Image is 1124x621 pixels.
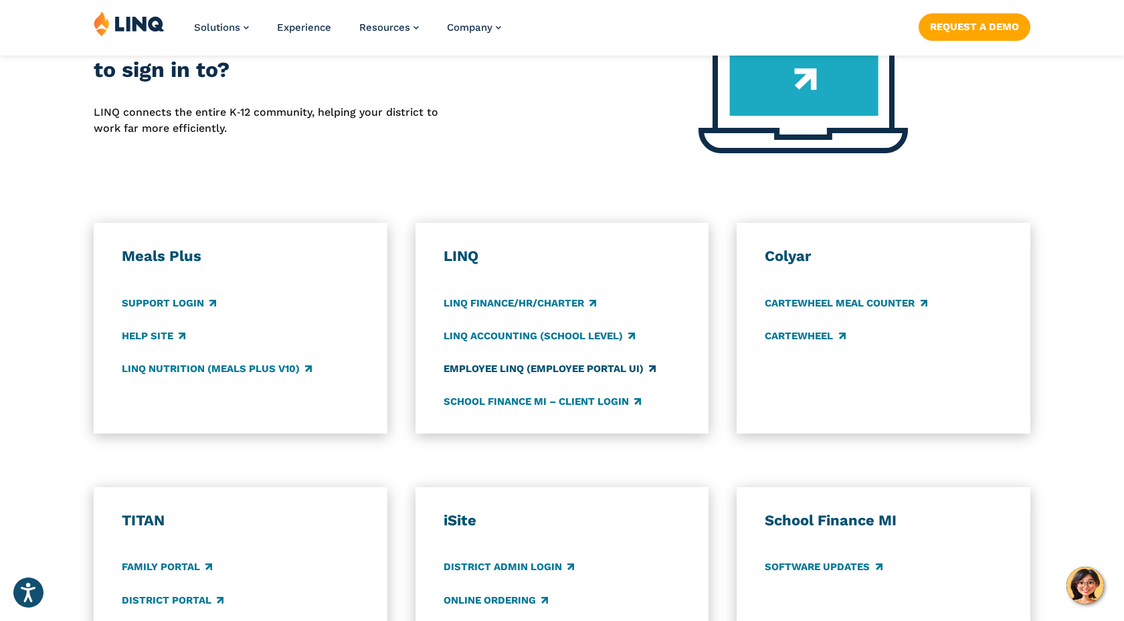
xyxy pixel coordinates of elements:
a: Help Site [122,329,185,343]
img: LINQ | K‑12 Software [94,11,165,36]
a: Company [447,21,501,33]
a: District Admin Login [444,560,574,575]
a: District Portal [122,593,223,608]
h3: LINQ [444,247,680,266]
a: LINQ Nutrition (Meals Plus v10) [122,361,312,376]
a: Support Login [122,296,216,310]
a: Online Ordering [444,593,548,608]
p: LINQ connects the entire K‑12 community, helping your district to work far more efficiently. [94,104,468,137]
a: Resources [359,21,419,33]
a: Employee LINQ (Employee Portal UI) [444,361,656,376]
h3: School Finance MI [765,511,1002,530]
a: Family Portal [122,560,212,575]
span: Resources [359,21,410,33]
span: Company [447,21,492,33]
nav: Primary Navigation [194,11,501,55]
h3: Meals Plus [122,247,359,266]
button: Hello, have a question? Let’s chat. [1066,567,1104,604]
h3: iSite [444,511,680,530]
a: LINQ Accounting (school level) [444,329,635,343]
a: CARTEWHEEL [765,329,845,343]
a: Software Updates [765,560,882,575]
a: Request a Demo [919,13,1030,40]
a: CARTEWHEEL Meal Counter [765,296,927,310]
nav: Button Navigation [919,11,1030,40]
h3: Colyar [765,247,1002,266]
span: Solutions [194,21,240,33]
h3: TITAN [122,511,359,530]
a: LINQ Finance/HR/Charter [444,296,596,310]
a: School Finance MI – Client Login [444,394,641,409]
a: Solutions [194,21,249,33]
a: Experience [277,21,331,33]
